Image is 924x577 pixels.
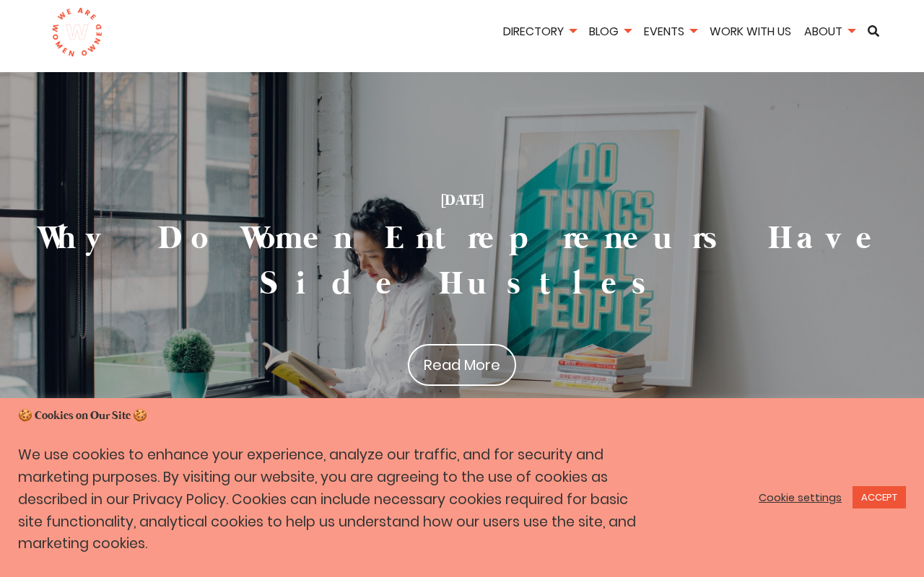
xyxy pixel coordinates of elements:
[18,444,640,555] p: We use cookies to enhance your experience, analyze our traffic, and for security and marketing pu...
[705,23,796,40] a: Work With Us
[14,217,910,308] h1: Why Do Women Entrepreneurs Have Side Hustles
[14,191,910,211] h4: [DATE]
[584,22,636,43] li: Blog
[51,7,103,58] img: logo
[853,486,906,508] a: ACCEPT
[799,23,860,40] a: About
[584,23,636,40] a: Blog
[639,22,702,43] li: Events
[498,22,581,43] li: Directory
[498,23,581,40] a: Directory
[18,408,906,424] h5: 🍪 Cookies on Our Site 🍪
[799,22,860,43] li: About
[408,344,516,386] a: Read More
[863,25,884,37] a: Search
[639,23,702,40] a: Events
[759,491,842,504] a: Cookie settings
